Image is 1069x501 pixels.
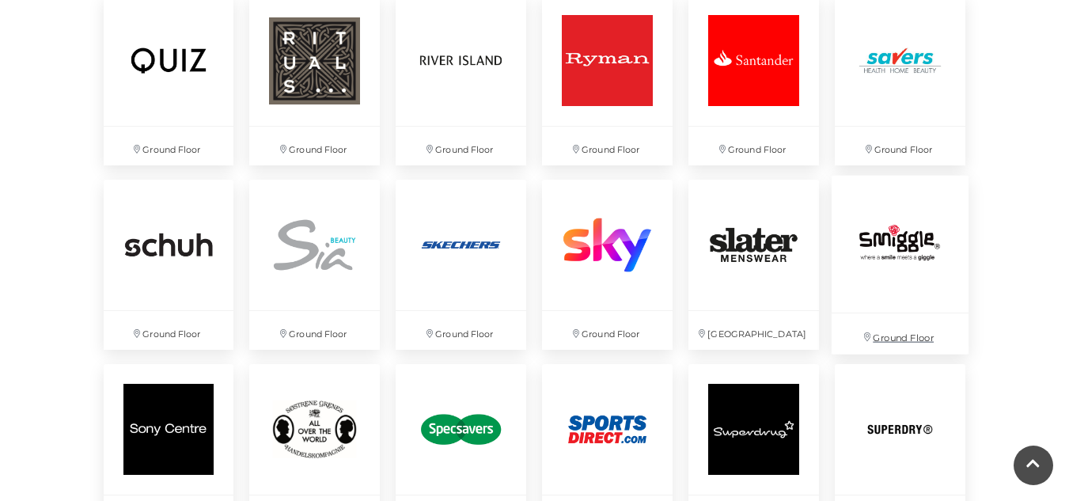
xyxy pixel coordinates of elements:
[542,127,673,165] p: Ground Floor
[96,172,242,358] a: Ground Floor
[396,127,526,165] p: Ground Floor
[680,172,827,358] a: [GEOGRAPHIC_DATA]
[249,127,380,165] p: Ground Floor
[835,127,965,165] p: Ground Floor
[104,311,234,350] p: Ground Floor
[249,311,380,350] p: Ground Floor
[832,313,969,354] p: Ground Floor
[104,127,234,165] p: Ground Floor
[241,172,388,358] a: Ground Floor
[396,311,526,350] p: Ground Floor
[388,172,534,358] a: Ground Floor
[534,172,680,358] a: Ground Floor
[823,167,976,362] a: Ground Floor
[542,311,673,350] p: Ground Floor
[688,311,819,350] p: [GEOGRAPHIC_DATA]
[688,127,819,165] p: Ground Floor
